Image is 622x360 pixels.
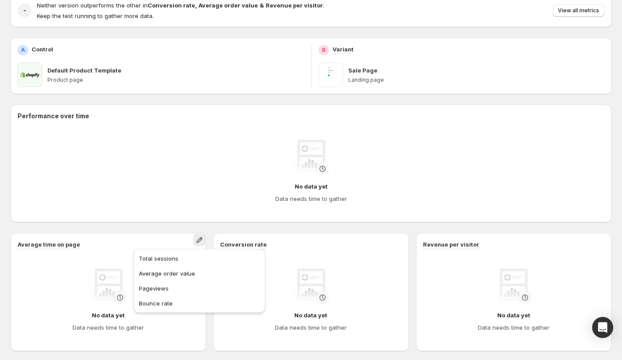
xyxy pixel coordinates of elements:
[275,323,347,332] h4: Data needs time to gather
[136,251,263,265] button: Total sessions
[18,112,604,120] h2: Performance over time
[496,269,531,304] img: No data yet
[139,270,195,277] span: Average order value
[220,240,267,249] h3: Conversion rate
[423,240,479,249] h3: Revenue per visitor
[18,62,42,87] img: Default Product Template
[478,323,550,332] h4: Data needs time to gather
[23,6,26,15] h2: -
[136,266,263,280] button: Average order value
[553,4,604,17] button: View all metrics
[199,2,258,9] strong: Average order value
[318,62,343,87] img: Sale Page
[592,317,613,338] div: Open Intercom Messenger
[136,281,263,295] button: Pageviews
[47,66,121,75] p: Default Product Template
[136,296,263,310] button: Bounce rate
[275,194,347,203] h4: Data needs time to gather
[21,47,25,54] h2: A
[348,76,605,84] p: Landing page
[558,7,599,14] span: View all metrics
[333,45,354,54] p: Variant
[148,2,195,9] strong: Conversion rate
[91,269,126,304] img: No data yet
[47,76,304,84] p: Product page
[72,323,144,332] h4: Data needs time to gather
[260,2,264,9] strong: &
[32,45,53,54] p: Control
[348,66,377,75] p: Sale Page
[294,311,327,320] h4: No data yet
[139,255,178,262] span: Total sessions
[497,311,530,320] h4: No data yet
[139,285,169,292] span: Pageviews
[295,182,328,191] h4: No data yet
[37,2,324,9] span: Neither version outperforms the other in .
[37,12,154,19] span: Keep the test running to gather more data.
[139,300,173,307] span: Bounce rate
[293,269,329,304] img: No data yet
[195,2,197,9] strong: ,
[293,140,329,175] img: No data yet
[266,2,323,9] strong: Revenue per visitor
[92,311,125,320] h4: No data yet
[322,47,325,54] h2: B
[18,240,80,249] h3: Average time on page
